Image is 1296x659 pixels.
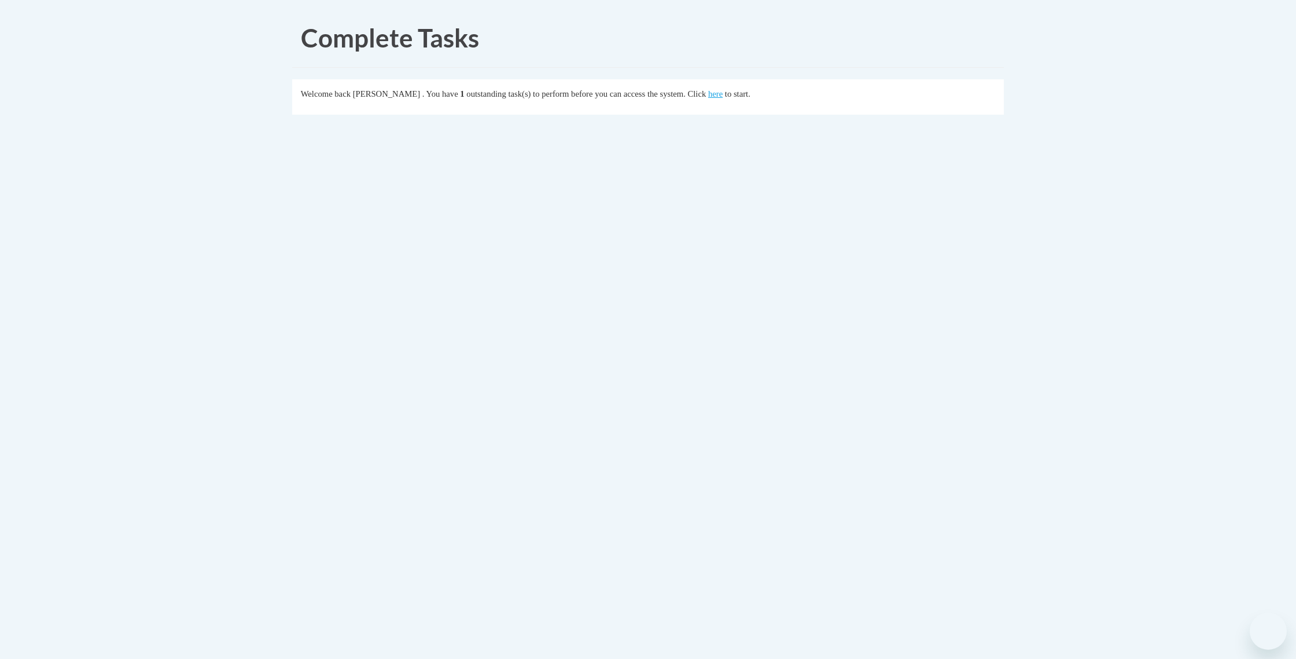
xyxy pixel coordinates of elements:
a: here [708,89,723,98]
iframe: Button to launch messaging window [1250,613,1287,650]
span: outstanding task(s) to perform before you can access the system. Click [466,89,706,98]
span: [PERSON_NAME] [353,89,420,98]
span: 1 [460,89,464,98]
span: Welcome back [301,89,351,98]
span: Complete Tasks [301,23,479,53]
span: . You have [422,89,458,98]
span: to start. [725,89,750,98]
